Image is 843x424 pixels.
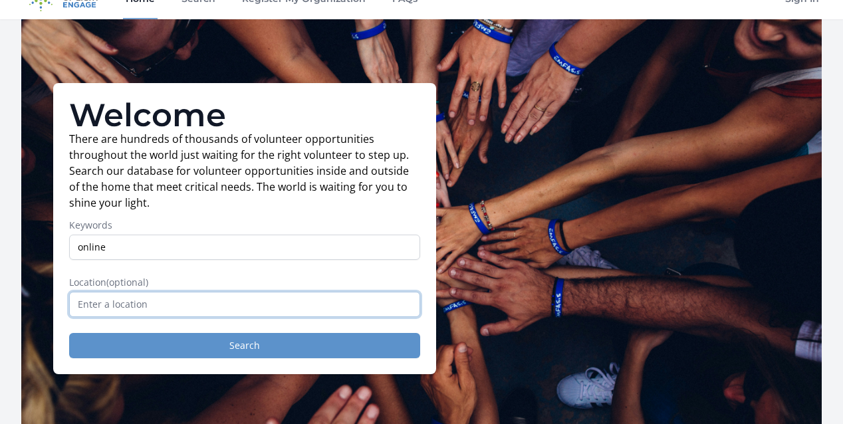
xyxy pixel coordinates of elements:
[106,276,148,288] span: (optional)
[69,131,420,211] p: There are hundreds of thousands of volunteer opportunities throughout the world just waiting for ...
[69,219,420,232] label: Keywords
[69,292,420,317] input: Enter a location
[69,333,420,358] button: Search
[69,99,420,131] h1: Welcome
[69,276,420,289] label: Location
